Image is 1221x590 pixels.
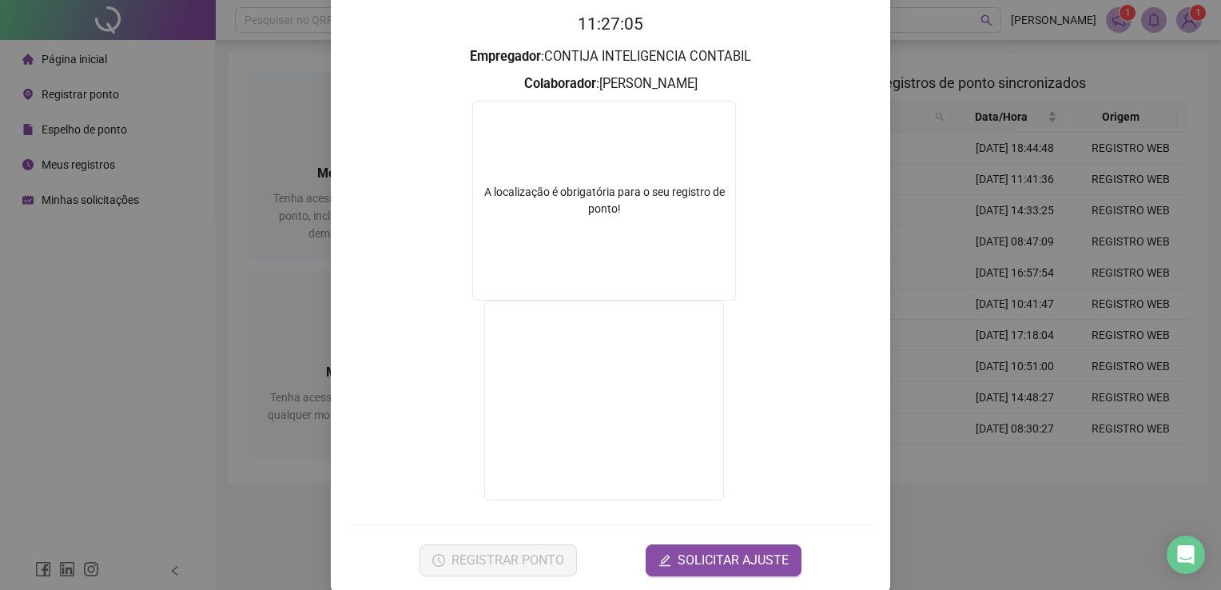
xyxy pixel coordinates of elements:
[646,544,801,576] button: editSOLICITAR AJUSTE
[350,46,871,67] h3: : CONTIJA INTELIGENCIA CONTABIL
[350,74,871,94] h3: : [PERSON_NAME]
[420,544,577,576] button: REGISTRAR PONTO
[524,76,596,91] strong: Colaborador
[658,554,671,567] span: edit
[578,14,643,34] time: 11:27:05
[473,184,735,217] div: A localização é obrigatória para o seu registro de ponto!
[470,49,541,64] strong: Empregador
[1167,536,1205,574] div: Open Intercom Messenger
[678,551,789,570] span: SOLICITAR AJUSTE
